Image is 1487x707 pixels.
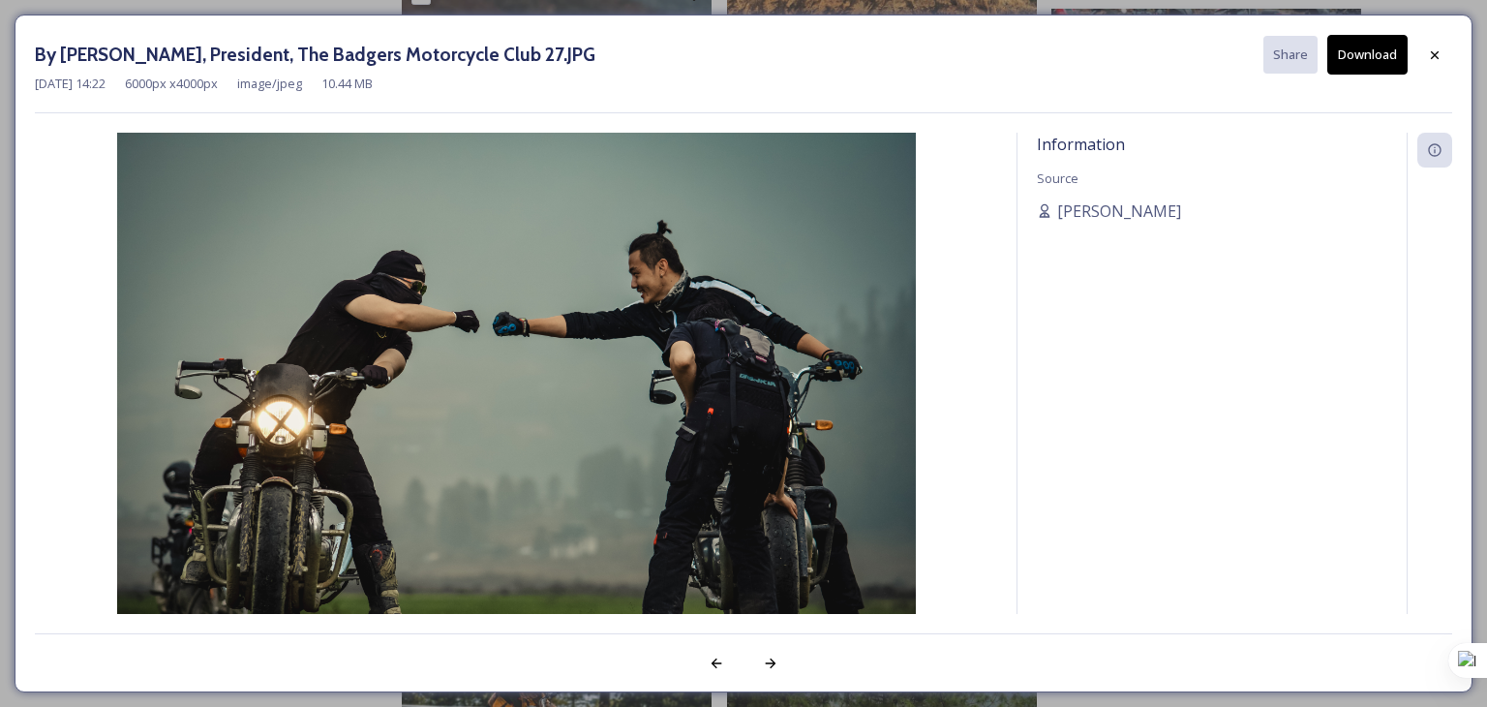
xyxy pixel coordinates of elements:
[35,41,595,69] h3: By [PERSON_NAME], President, The Badgers Motorcycle Club 27.JPG
[1263,36,1318,74] button: Share
[1327,35,1408,75] button: Download
[35,75,106,93] span: [DATE] 14:22
[35,133,997,665] img: By%20Leewang%20Tobgay%2C%20President%2C%20The%20Badgers%20Motorcycle%20Club%2027.JPG
[1037,169,1078,187] span: Source
[1037,134,1125,155] span: Information
[1057,200,1181,223] span: [PERSON_NAME]
[125,75,218,93] span: 6000 px x 4000 px
[237,75,302,93] span: image/jpeg
[321,75,373,93] span: 10.44 MB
